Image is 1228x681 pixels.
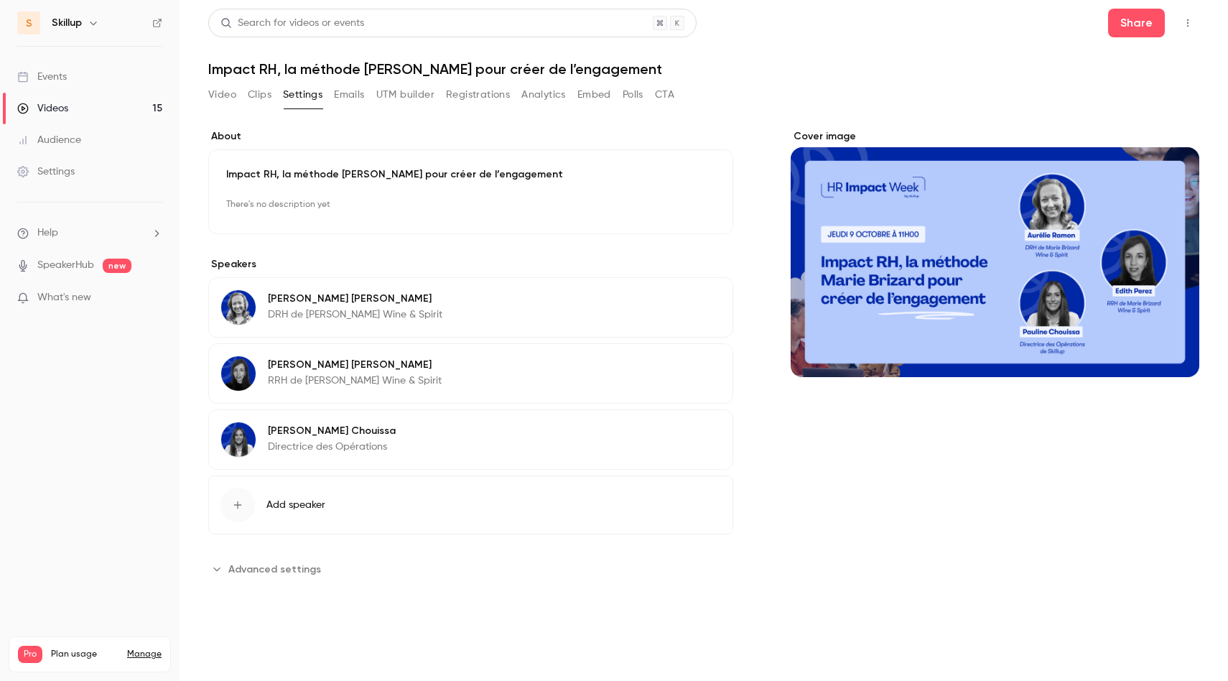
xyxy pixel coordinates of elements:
label: About [208,129,733,144]
div: Audience [17,133,81,147]
span: Plan usage [51,649,118,660]
button: Registrations [446,83,510,106]
span: Help [37,226,58,241]
button: Add speaker [208,476,733,534]
p: Directrice des Opérations [268,440,396,454]
label: Speakers [208,257,733,272]
label: Cover image [791,129,1199,144]
a: Manage [127,649,162,660]
button: Embed [577,83,611,106]
div: Videos [17,101,68,116]
img: Pauline Chouissa [221,422,256,457]
span: What's new [37,290,91,305]
section: Cover image [791,129,1199,377]
p: DRH de [PERSON_NAME] Wine & Spirit [268,307,442,322]
p: [PERSON_NAME] [PERSON_NAME] [268,292,442,306]
iframe: Noticeable Trigger [145,292,162,305]
button: Clips [248,83,271,106]
section: Advanced settings [208,557,733,580]
span: Advanced settings [228,562,321,577]
img: Aurélie Ramon [221,290,256,325]
img: Edith Perez [221,356,256,391]
button: Video [208,83,236,106]
button: Settings [283,83,322,106]
h6: Skillup [52,16,82,30]
button: Analytics [521,83,566,106]
button: Advanced settings [208,557,330,580]
div: Search for videos or events [220,16,364,31]
button: Polls [623,83,643,106]
div: Pauline Chouissa[PERSON_NAME] ChouissaDirectrice des Opérations [208,409,733,470]
p: There's no description yet [226,193,715,216]
div: Edith Perez[PERSON_NAME] [PERSON_NAME]RRH de [PERSON_NAME] Wine & Spirit [208,343,733,404]
span: S [26,16,32,31]
div: Aurélie Ramon[PERSON_NAME] [PERSON_NAME]DRH de [PERSON_NAME] Wine & Spirit [208,277,733,338]
p: RRH de [PERSON_NAME] Wine & Spirit [268,374,442,388]
li: help-dropdown-opener [17,226,162,241]
button: Top Bar Actions [1176,11,1199,34]
button: Share [1108,9,1165,37]
div: Settings [17,165,75,179]
p: [PERSON_NAME] Chouissa [268,424,396,438]
p: [PERSON_NAME] [PERSON_NAME] [268,358,442,372]
span: Add speaker [266,498,325,512]
button: Emails [334,83,364,106]
button: UTM builder [376,83,434,106]
button: CTA [655,83,674,106]
div: Events [17,70,67,84]
h1: Impact RH, la méthode [PERSON_NAME] pour créer de l’engagement [208,60,1199,78]
span: new [103,259,131,273]
span: Pro [18,646,42,663]
a: SpeakerHub [37,258,94,273]
p: Impact RH, la méthode [PERSON_NAME] pour créer de l’engagement [226,167,715,182]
